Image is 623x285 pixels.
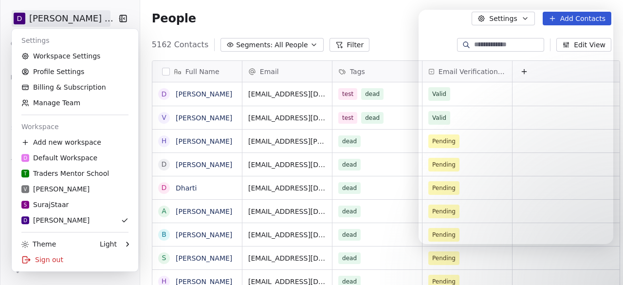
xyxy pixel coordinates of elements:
[16,134,134,150] div: Add new workspace
[23,217,27,224] span: D
[24,170,27,177] span: T
[16,95,134,111] a: Manage Team
[419,10,613,244] iframe: Intercom live chat
[16,119,134,134] div: Workspace
[16,252,134,267] div: Sign out
[590,252,613,275] iframe: Intercom live chat
[21,184,90,194] div: [PERSON_NAME]
[16,48,134,64] a: Workspace Settings
[23,154,27,162] span: D
[16,33,134,48] div: Settings
[24,201,27,209] span: S
[21,169,109,178] div: Traders Mentor School
[21,215,90,225] div: [PERSON_NAME]
[100,239,117,249] div: Light
[16,79,134,95] a: Billing & Subscription
[24,186,27,193] span: V
[21,153,97,163] div: Default Workspace
[16,64,134,79] a: Profile Settings
[21,239,56,249] div: Theme
[21,200,69,209] div: SurajStaar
